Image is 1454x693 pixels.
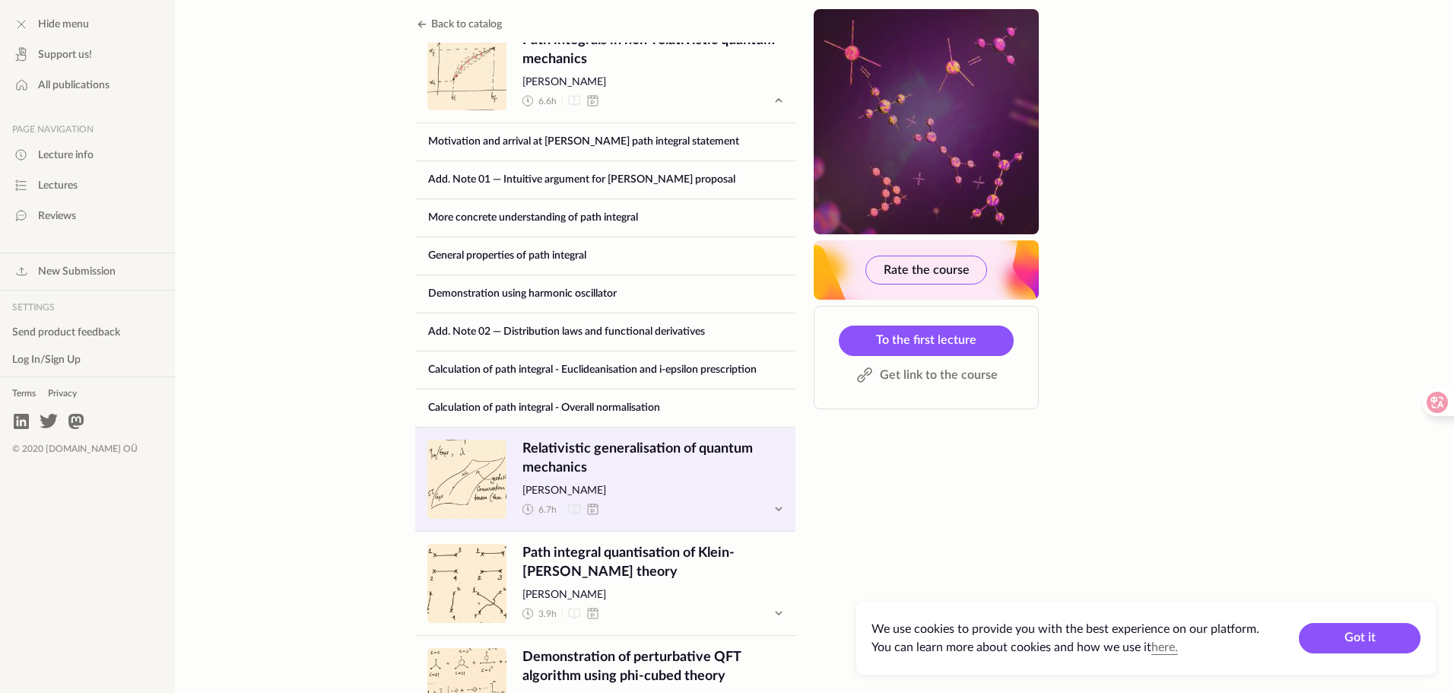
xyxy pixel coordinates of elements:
[839,326,1014,356] a: To the first lecture
[538,504,557,517] span: 6.7 h
[416,351,795,388] a: Calculation of path integral - Euclideanisation and i-epsilon prescription
[871,623,1259,653] span: We use cookies to provide you with the best experience on our platform. You can learn more about ...
[538,608,557,621] span: 3.9 h
[522,440,783,478] span: Relativistic generalisation of quantum mechanics
[416,237,795,274] a: General properties of path integral
[416,161,795,198] a: Add. Note 01 — Intuitive argument for [PERSON_NAME] proposal
[416,123,795,160] a: Motivation and arrival at [PERSON_NAME] path integral statement
[865,256,987,285] button: Rate the course
[522,544,783,582] span: Path integral quantisation of Klein-[PERSON_NAME] theory
[1299,623,1421,653] button: Got it
[416,199,795,236] a: More concrete understanding of path integral
[413,15,502,33] button: Back to catalog
[416,313,795,350] a: Add. Note 02 — Distribution laws and functional derivatives
[876,334,976,346] span: To the first lecture
[880,366,998,384] span: Get link to the course
[416,389,795,426] a: Calculation of path integral - Overall normalisation
[415,19,795,122] a: undefinedPath integrals in non-relativistic quantum mechanics[PERSON_NAME] 6.6h
[1151,641,1178,653] a: here.
[522,484,783,499] span: [PERSON_NAME]
[522,31,783,69] span: Path integrals in non-relativistic quantum mechanics
[839,362,1014,389] button: Get link to the course
[522,75,783,91] span: [PERSON_NAME]
[416,275,795,312] a: Demonstration using harmonic oscillator
[415,532,795,635] a: undefinedPath integral quantisation of Klein-[PERSON_NAME] theory[PERSON_NAME] 3.9h
[538,95,557,108] span: 6.6 h
[522,588,783,603] span: [PERSON_NAME]
[431,19,502,30] span: Back to catalog
[415,428,795,531] a: undefinedRelativistic generalisation of quantum mechanics[PERSON_NAME] 6.7h
[522,648,783,686] span: Demonstration of perturbative QFT algorithm using phi-cubed theory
